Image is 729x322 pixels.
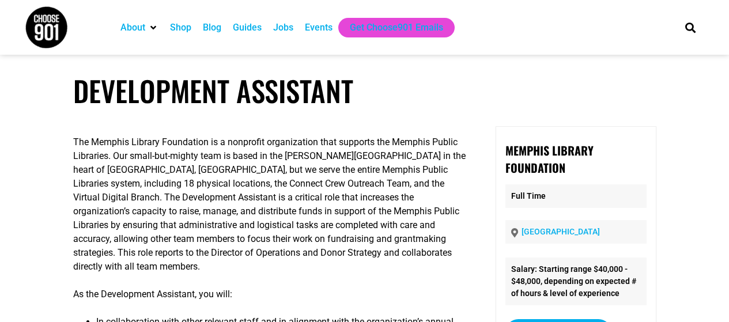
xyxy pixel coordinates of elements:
[505,257,646,305] li: Salary: Starting range $40,000 - $48,000, depending on expected # of hours & level of experience
[522,227,600,236] a: [GEOGRAPHIC_DATA]
[505,184,646,208] p: Full Time
[120,21,145,35] a: About
[115,18,666,37] nav: Main nav
[73,74,656,108] h1: Development Assistant
[170,21,191,35] a: Shop
[73,135,467,274] p: The Memphis Library Foundation is a nonprofit organization that supports the Memphis Public Libra...
[273,21,293,35] a: Jobs
[505,142,594,176] strong: Memphis Library Foundation
[203,21,221,35] a: Blog
[73,287,467,301] p: As the Development Assistant, you will:
[233,21,262,35] a: Guides
[115,18,164,37] div: About
[350,21,443,35] a: Get Choose901 Emails
[681,18,700,37] div: Search
[305,21,333,35] a: Events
